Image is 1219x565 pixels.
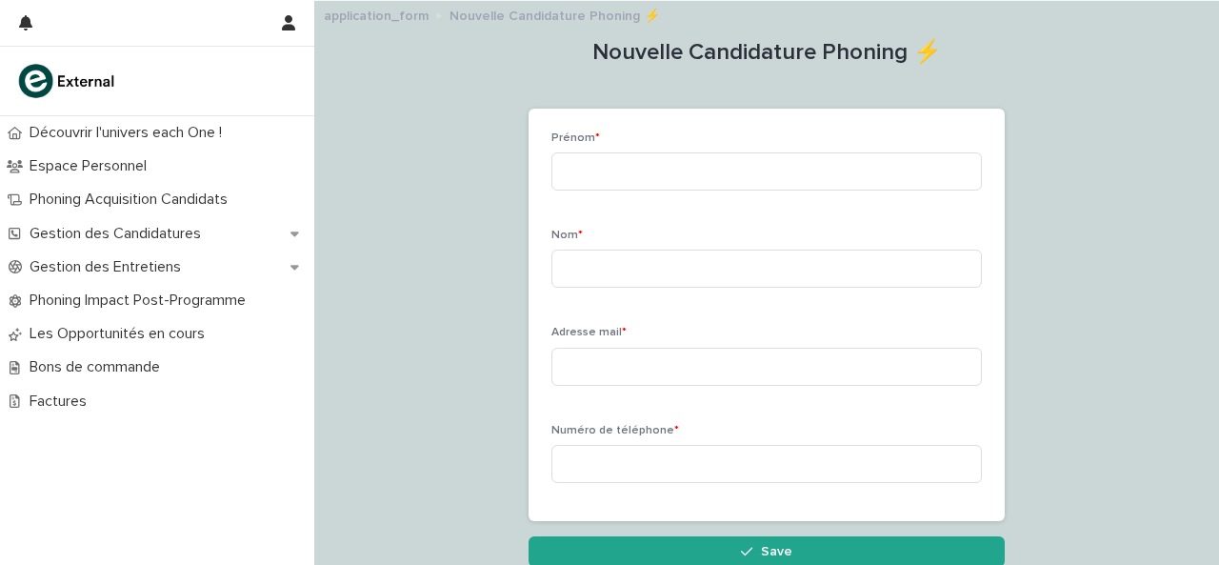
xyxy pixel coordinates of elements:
[450,4,660,25] p: Nouvelle Candidature Phoning ⚡
[22,325,220,343] p: Les Opportunités en cours
[551,230,583,241] span: Nom
[22,358,175,376] p: Bons de commande
[22,258,196,276] p: Gestion des Entretiens
[551,327,627,338] span: Adresse mail
[551,132,600,144] span: Prénom
[761,545,792,558] span: Save
[551,425,679,436] span: Numéro de téléphone
[22,124,237,142] p: Découvrir l'univers each One !
[15,62,120,100] img: bc51vvfgR2QLHU84CWIQ
[22,191,243,209] p: Phoning Acquisition Candidats
[324,4,429,25] p: application_form
[22,225,216,243] p: Gestion des Candidatures
[22,157,162,175] p: Espace Personnel
[529,39,1005,67] h1: Nouvelle Candidature Phoning ⚡
[22,292,261,310] p: Phoning Impact Post-Programme
[22,393,102,411] p: Factures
